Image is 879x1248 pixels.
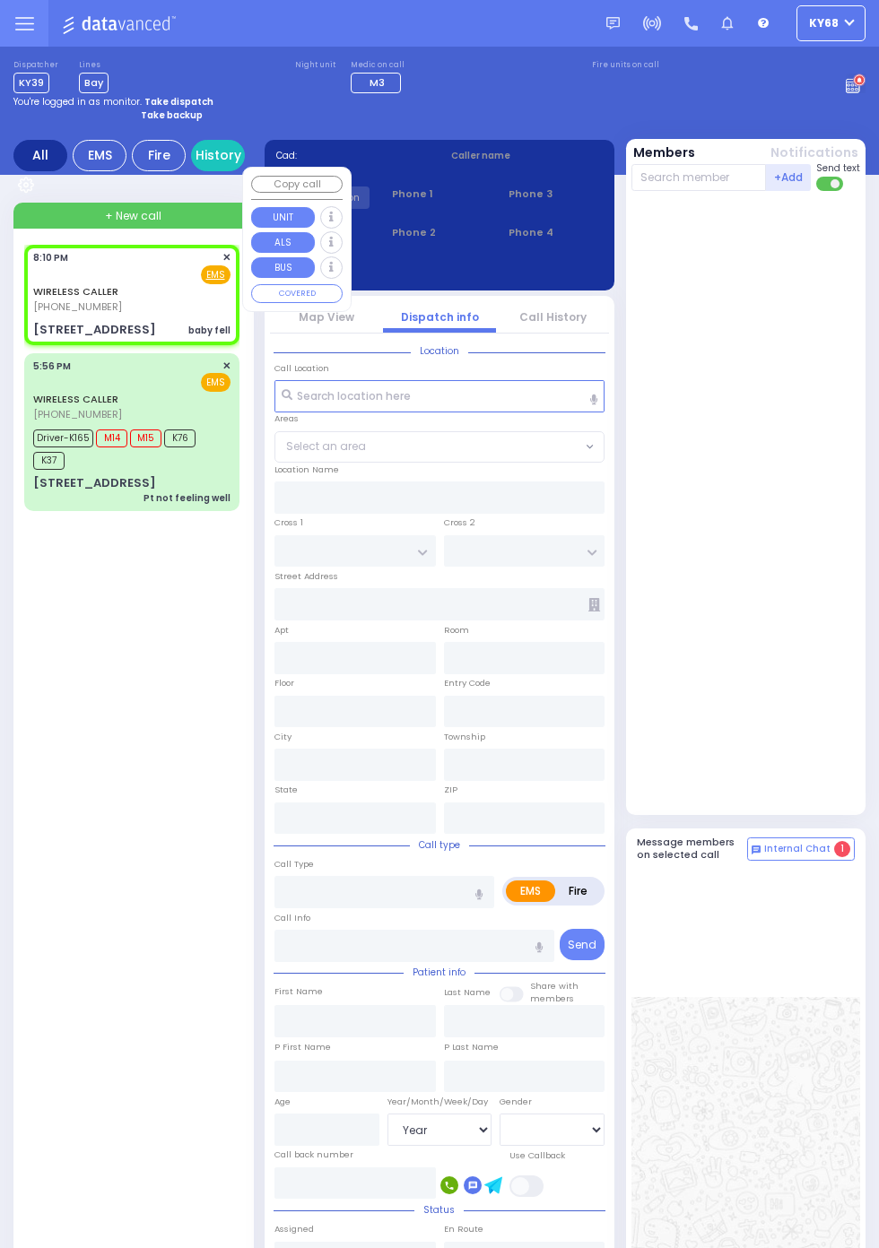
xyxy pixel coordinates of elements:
[809,15,839,31] span: ky68
[637,836,748,860] h5: Message members on selected call
[33,392,118,406] a: WIRELESS CALLER
[130,429,161,447] span: M15
[33,407,122,421] span: [PHONE_NUMBER]
[274,731,292,743] label: City
[606,17,620,30] img: message.svg
[251,207,315,228] button: UNIT
[62,13,181,35] img: Logo
[444,1223,483,1235] label: En Route
[13,60,58,71] label: Dispatcher
[519,309,587,325] a: Call History
[444,516,475,529] label: Cross 2
[13,95,142,108] span: You're logged in as monitor.
[251,284,343,304] button: COVERED
[206,268,225,282] u: EMS
[554,880,602,902] label: Fire
[276,149,429,162] label: Cad:
[274,912,310,924] label: Call Info
[392,225,486,240] span: Phone 2
[274,464,339,476] label: Location Name
[105,208,161,224] span: + New call
[274,1223,314,1235] label: Assigned
[444,624,469,637] label: Room
[73,140,126,171] div: EMS
[33,360,71,373] span: 5:56 PM
[500,1096,532,1108] label: Gender
[274,516,303,529] label: Cross 1
[13,73,49,93] span: KY39
[96,429,127,447] span: M14
[251,176,343,193] button: Copy call
[276,263,440,276] label: Last 3 location
[286,438,366,455] span: Select an area
[414,1203,464,1217] span: Status
[816,175,845,193] label: Turn off text
[796,5,866,41] button: ky68
[274,784,298,796] label: State
[410,838,469,852] span: Call type
[404,966,474,979] span: Patient info
[834,841,850,857] span: 1
[444,986,491,999] label: Last Name
[392,186,486,202] span: Phone 1
[747,837,855,861] button: Internal Chat 1
[274,1148,353,1161] label: Call back number
[33,251,68,264] span: 8:10 PM
[299,309,354,325] a: Map View
[370,75,385,90] span: M3
[588,598,600,611] span: Other building occupants
[274,677,294,689] label: Floor
[33,474,156,492] div: [STREET_ADDRESS]
[530,980,579,992] small: Share with
[274,380,605,412] input: Search location here
[752,845,761,854] img: comment-alt.png
[295,60,335,71] label: Night unit
[33,299,122,314] span: [PHONE_NUMBER]
[766,164,811,191] button: +Add
[560,929,605,960] button: Send
[274,362,329,375] label: Call Location
[276,168,429,181] label: Caller:
[144,491,231,505] div: Pt not feeling well
[33,284,118,299] a: WIRELESS CALLER
[33,429,93,447] span: Driver-K165
[351,60,406,71] label: Medic on call
[33,452,65,470] span: K37
[444,784,457,796] label: ZIP
[274,624,289,637] label: Apt
[274,412,299,425] label: Areas
[451,149,604,162] label: Caller name
[401,309,479,325] a: Dispatch info
[444,1041,499,1053] label: P Last Name
[633,143,695,162] button: Members
[141,108,203,122] strong: Take backup
[251,232,315,253] button: ALS
[33,321,156,339] div: [STREET_ADDRESS]
[444,677,491,689] label: Entry Code
[764,843,831,855] span: Internal Chat
[274,1096,291,1108] label: Age
[132,140,186,171] div: Fire
[79,60,109,71] label: Lines
[13,140,67,171] div: All
[509,186,603,202] span: Phone 3
[274,858,314,871] label: Call Type
[816,161,860,175] span: Send text
[631,164,767,191] input: Search member
[201,373,231,392] span: EMS
[79,73,109,93] span: Bay
[592,60,659,71] label: Fire units on call
[509,225,603,240] span: Phone 4
[770,143,858,162] button: Notifications
[387,1096,492,1108] div: Year/Month/Week/Day
[251,257,315,278] button: BUS
[144,95,213,108] strong: Take dispatch
[188,324,231,337] div: baby fell
[274,985,323,998] label: First Name
[164,429,196,447] span: K76
[444,731,485,743] label: Township
[411,344,468,358] span: Location
[274,570,338,583] label: Street Address
[506,880,555,902] label: EMS
[530,992,574,1004] span: members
